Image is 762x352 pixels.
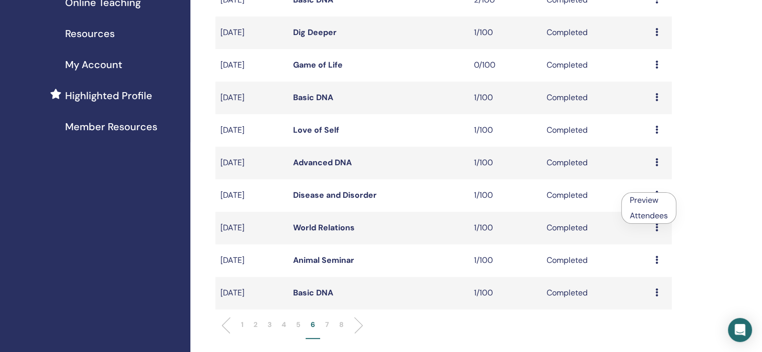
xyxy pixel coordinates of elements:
td: [DATE] [215,244,288,277]
td: 1/100 [469,212,542,244]
a: Animal Seminar [293,255,354,265]
td: Completed [542,277,650,309]
p: 2 [253,319,258,330]
p: 6 [311,319,315,330]
a: Preview [630,195,658,205]
td: [DATE] [215,212,288,244]
td: [DATE] [215,179,288,212]
td: 1/100 [469,114,542,147]
div: Open Intercom Messenger [728,318,752,342]
a: Dig Deeper [293,27,337,38]
td: Completed [542,212,650,244]
td: Completed [542,17,650,49]
p: 4 [282,319,286,330]
td: [DATE] [215,147,288,179]
td: 1/100 [469,244,542,277]
p: 8 [339,319,344,330]
p: 3 [268,319,272,330]
td: 1/100 [469,147,542,179]
td: Completed [542,179,650,212]
td: 1/100 [469,179,542,212]
td: Completed [542,244,650,277]
td: Completed [542,82,650,114]
a: Game of Life [293,60,343,70]
p: 7 [325,319,329,330]
td: 1/100 [469,17,542,49]
td: [DATE] [215,82,288,114]
span: My Account [65,57,122,72]
span: Member Resources [65,119,157,134]
a: World Relations [293,222,355,233]
td: [DATE] [215,277,288,309]
span: Resources [65,26,115,41]
td: 0/100 [469,49,542,82]
td: 1/100 [469,82,542,114]
a: Advanced DNA [293,157,352,168]
td: Completed [542,49,650,82]
td: Completed [542,147,650,179]
a: Basic DNA [293,287,333,298]
a: Disease and Disorder [293,190,377,200]
a: Attendees [630,210,668,221]
a: Love of Self [293,125,339,135]
td: 1/100 [469,277,542,309]
td: [DATE] [215,17,288,49]
td: Completed [542,114,650,147]
p: 1 [241,319,243,330]
span: Highlighted Profile [65,88,152,103]
a: Basic DNA [293,92,333,103]
td: [DATE] [215,49,288,82]
td: [DATE] [215,114,288,147]
p: 5 [296,319,301,330]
